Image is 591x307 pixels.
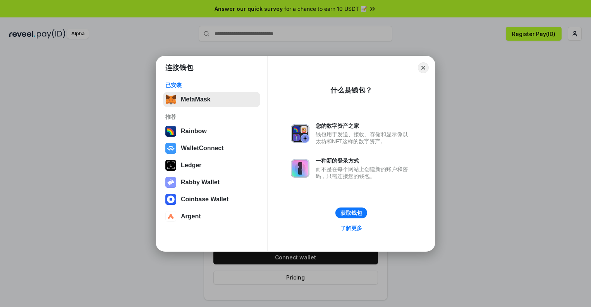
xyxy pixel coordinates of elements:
div: 您的数字资产之家 [316,122,412,129]
button: Close [418,62,429,73]
img: svg+xml,%3Csvg%20xmlns%3D%22http%3A%2F%2Fwww.w3.org%2F2000%2Fsvg%22%20fill%3D%22none%22%20viewBox... [165,177,176,188]
div: 一种新的登录方式 [316,157,412,164]
button: Argent [163,209,260,224]
div: 钱包用于发送、接收、存储和显示像以太坊和NFT这样的数字资产。 [316,131,412,145]
div: Ledger [181,162,201,169]
button: 获取钱包 [335,208,367,218]
div: 推荐 [165,113,258,120]
div: 而不是在每个网站上创建新的账户和密码，只需连接您的钱包。 [316,166,412,180]
div: 什么是钱包？ [330,86,372,95]
div: 获取钱包 [340,209,362,216]
img: svg+xml,%3Csvg%20fill%3D%22none%22%20height%3D%2233%22%20viewBox%3D%220%200%2035%2033%22%20width%... [165,94,176,105]
h1: 连接钱包 [165,63,193,72]
div: 已安装 [165,82,258,89]
img: svg+xml,%3Csvg%20xmlns%3D%22http%3A%2F%2Fwww.w3.org%2F2000%2Fsvg%22%20fill%3D%22none%22%20viewBox... [291,124,309,143]
button: WalletConnect [163,141,260,156]
div: MetaMask [181,96,210,103]
img: svg+xml,%3Csvg%20xmlns%3D%22http%3A%2F%2Fwww.w3.org%2F2000%2Fsvg%22%20fill%3D%22none%22%20viewBox... [291,159,309,178]
div: 了解更多 [340,225,362,232]
button: Ledger [163,158,260,173]
img: svg+xml,%3Csvg%20width%3D%22120%22%20height%3D%22120%22%20viewBox%3D%220%200%20120%20120%22%20fil... [165,126,176,137]
div: Coinbase Wallet [181,196,228,203]
img: svg+xml,%3Csvg%20width%3D%2228%22%20height%3D%2228%22%20viewBox%3D%220%200%2028%2028%22%20fill%3D... [165,143,176,154]
div: Argent [181,213,201,220]
div: Rainbow [181,128,207,135]
div: Rabby Wallet [181,179,220,186]
img: svg+xml,%3Csvg%20width%3D%2228%22%20height%3D%2228%22%20viewBox%3D%220%200%2028%2028%22%20fill%3D... [165,211,176,222]
button: Rabby Wallet [163,175,260,190]
div: WalletConnect [181,145,224,152]
button: MetaMask [163,92,260,107]
img: svg+xml,%3Csvg%20xmlns%3D%22http%3A%2F%2Fwww.w3.org%2F2000%2Fsvg%22%20width%3D%2228%22%20height%3... [165,160,176,171]
button: Coinbase Wallet [163,192,260,207]
button: Rainbow [163,123,260,139]
img: svg+xml,%3Csvg%20width%3D%2228%22%20height%3D%2228%22%20viewBox%3D%220%200%2028%2028%22%20fill%3D... [165,194,176,205]
a: 了解更多 [336,223,367,233]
